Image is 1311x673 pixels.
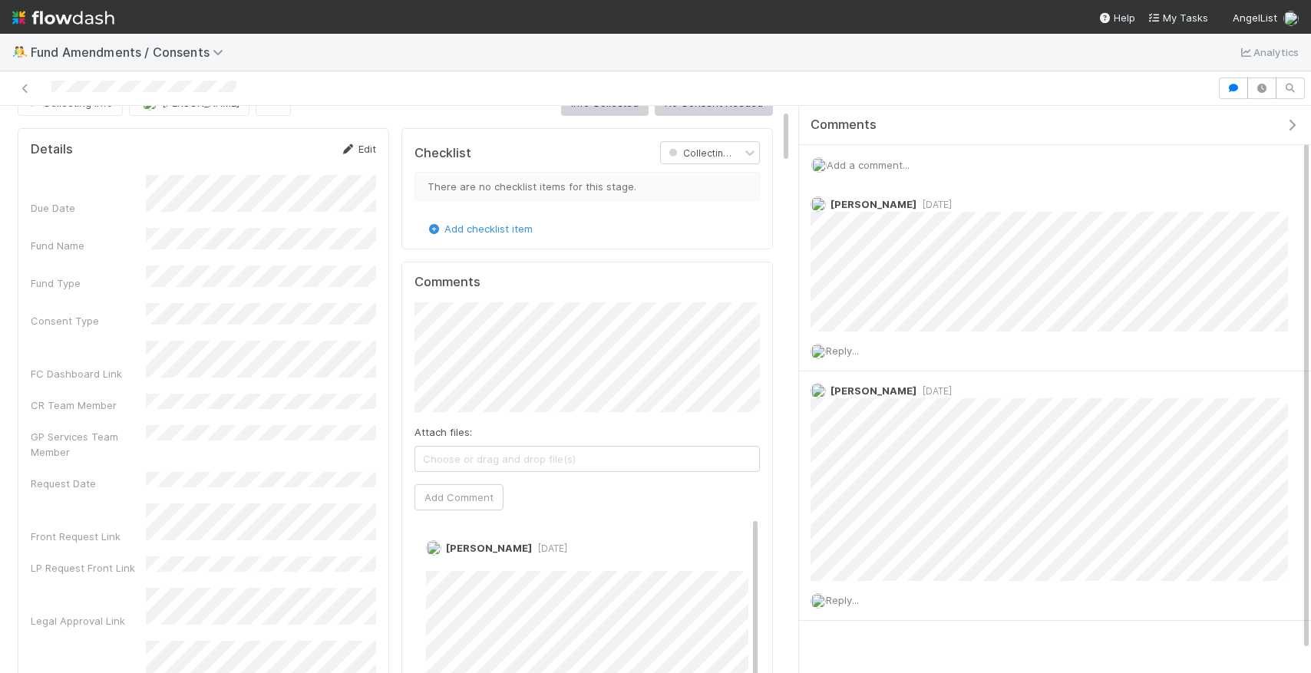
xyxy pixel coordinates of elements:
div: There are no checklist items for this stage. [414,172,760,201]
span: Comments [811,117,877,133]
span: My Tasks [1148,12,1208,24]
div: FC Dashboard Link [31,366,146,381]
span: Add a comment... [827,159,910,171]
a: Add checklist item [426,223,533,235]
h5: Checklist [414,146,471,161]
h5: Comments [414,275,760,290]
img: avatar_ac990a78-52d7-40f8-b1fe-cbbd1cda261e.png [811,344,826,359]
div: Request Date [31,476,146,491]
a: Analytics [1238,43,1299,61]
span: Reply... [826,594,859,606]
button: Add Comment [414,484,504,510]
h5: Details [31,142,73,157]
div: Legal Approval Link [31,613,146,628]
div: Due Date [31,200,146,216]
span: Collecting Info [665,147,748,159]
span: AngelList [1233,12,1277,24]
img: avatar_ac990a78-52d7-40f8-b1fe-cbbd1cda261e.png [811,593,826,609]
span: [PERSON_NAME] [446,542,532,554]
a: Edit [340,143,376,155]
span: Reply... [826,345,859,357]
div: Front Request Link [31,529,146,544]
span: 🤼 [12,45,28,58]
img: avatar_ac990a78-52d7-40f8-b1fe-cbbd1cda261e.png [811,383,826,398]
a: My Tasks [1148,10,1208,25]
img: avatar_ac990a78-52d7-40f8-b1fe-cbbd1cda261e.png [426,540,441,556]
img: avatar_ac990a78-52d7-40f8-b1fe-cbbd1cda261e.png [811,196,826,212]
span: Fund Amendments / Consents [31,45,231,60]
div: Help [1098,10,1135,25]
div: LP Request Front Link [31,560,146,576]
img: avatar_ac990a78-52d7-40f8-b1fe-cbbd1cda261e.png [1283,11,1299,26]
div: Consent Type [31,313,146,328]
label: Attach files: [414,424,472,440]
span: [DATE] [532,543,567,554]
span: [DATE] [916,199,952,210]
span: [PERSON_NAME] [831,384,916,397]
span: Choose or drag and drop file(s) [415,447,759,471]
img: avatar_ac990a78-52d7-40f8-b1fe-cbbd1cda261e.png [811,157,827,173]
div: CR Team Member [31,398,146,413]
span: [DATE] [916,385,952,397]
img: logo-inverted-e16ddd16eac7371096b0.svg [12,5,114,31]
div: Fund Name [31,238,146,253]
div: Fund Type [31,275,146,291]
div: GP Services Team Member [31,429,146,460]
span: [PERSON_NAME] [831,198,916,210]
